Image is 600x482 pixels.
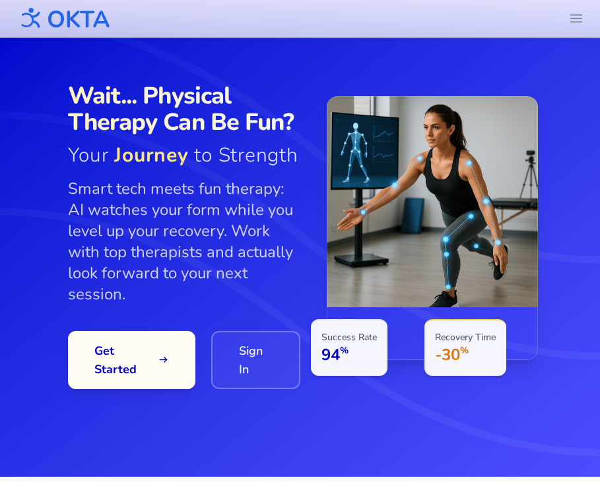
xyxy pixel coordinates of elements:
[68,331,196,389] a: Get Started
[321,344,377,365] p: 94
[68,144,300,167] span: Your to Strength
[211,331,300,389] a: Sign In
[563,5,589,32] button: header.menu.open
[68,83,300,136] span: Wait... Physical Therapy Can Be Fun?
[321,331,377,344] p: Success Rate
[114,142,188,169] span: Journey
[16,1,111,36] img: OKTA logo
[68,178,300,305] p: Smart tech meets fun therapy: AI watches your form while you level up your recovery. Work with to...
[94,342,170,378] span: Get Started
